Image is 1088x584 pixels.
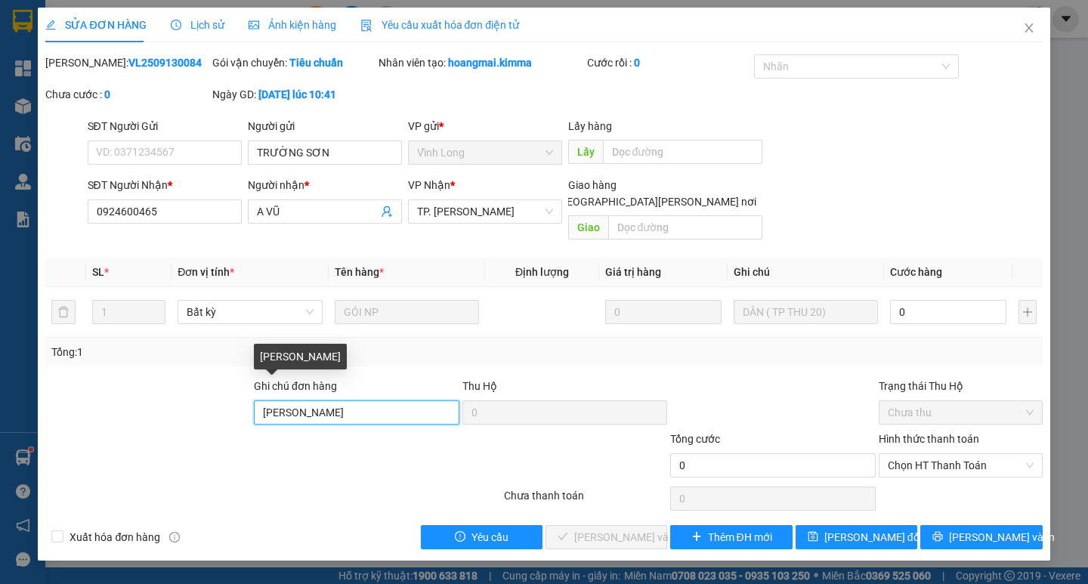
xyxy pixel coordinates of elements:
[603,140,762,164] input: Dọc đường
[63,529,166,545] span: Xuất hóa đơn hàng
[568,140,603,164] span: Lấy
[381,205,393,218] span: user-add
[254,344,347,369] div: [PERSON_NAME]
[932,531,943,543] span: printer
[45,19,146,31] span: SỬA ĐƠN HÀNG
[888,454,1034,477] span: Chọn HT Thanh Toán
[360,20,372,32] img: icon
[670,525,792,549] button: plusThêm ĐH mới
[289,57,343,69] b: Tiêu chuẩn
[605,266,661,278] span: Giá trị hàng
[249,19,336,31] span: Ảnh kiện hàng
[920,525,1042,549] button: printer[PERSON_NAME] và In
[568,179,617,191] span: Giao hàng
[51,344,421,360] div: Tổng: 1
[708,529,772,545] span: Thêm ĐH mới
[462,380,497,392] span: Thu Hộ
[608,215,762,239] input: Dọc đường
[888,401,1034,424] span: Chưa thu
[546,525,667,549] button: check[PERSON_NAME] và [PERSON_NAME] hàng
[568,120,612,132] span: Lấy hàng
[1023,22,1035,34] span: close
[455,531,465,543] span: exclamation-circle
[568,215,608,239] span: Giao
[1018,300,1037,324] button: plus
[515,266,569,278] span: Định lượng
[734,300,878,324] input: Ghi Chú
[92,266,104,278] span: SL
[634,57,640,69] b: 0
[254,400,459,425] input: Ghi chú đơn hàng
[45,20,56,30] span: edit
[335,300,479,324] input: VD: Bàn, Ghế
[417,200,553,223] span: TP. Hồ Chí Minh
[249,20,259,30] span: picture
[670,433,720,445] span: Tổng cước
[417,141,553,164] span: Vĩnh Long
[212,54,376,71] div: Gói vận chuyển:
[824,529,922,545] span: [PERSON_NAME] đổi
[360,19,520,31] span: Yêu cầu xuất hóa đơn điện tử
[550,193,762,210] span: [GEOGRAPHIC_DATA][PERSON_NAME] nơi
[408,118,562,134] div: VP gửi
[879,378,1043,394] div: Trạng thái Thu Hộ
[796,525,917,549] button: save[PERSON_NAME] đổi
[88,118,242,134] div: SĐT Người Gửi
[104,88,110,100] b: 0
[178,266,234,278] span: Đơn vị tính
[421,525,542,549] button: exclamation-circleYêu cầu
[949,529,1055,545] span: [PERSON_NAME] và In
[212,86,376,103] div: Ngày GD:
[502,487,669,514] div: Chưa thanh toán
[890,266,942,278] span: Cước hàng
[808,531,818,543] span: save
[728,258,884,287] th: Ghi chú
[691,531,702,543] span: plus
[335,266,384,278] span: Tên hàng
[171,20,181,30] span: clock-circle
[248,118,402,134] div: Người gửi
[187,301,313,323] span: Bất kỳ
[248,177,402,193] div: Người nhận
[128,57,202,69] b: VL2509130084
[471,529,508,545] span: Yêu cầu
[587,54,751,71] div: Cước rồi :
[448,57,532,69] b: hoangmai.kimma
[258,88,336,100] b: [DATE] lúc 10:41
[51,300,76,324] button: delete
[45,86,209,103] div: Chưa cước :
[254,380,337,392] label: Ghi chú đơn hàng
[169,532,180,542] span: info-circle
[1008,8,1050,50] button: Close
[879,433,979,445] label: Hình thức thanh toán
[379,54,584,71] div: Nhân viên tạo:
[171,19,224,31] span: Lịch sử
[88,177,242,193] div: SĐT Người Nhận
[45,54,209,71] div: [PERSON_NAME]:
[605,300,722,324] input: 0
[408,179,450,191] span: VP Nhận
